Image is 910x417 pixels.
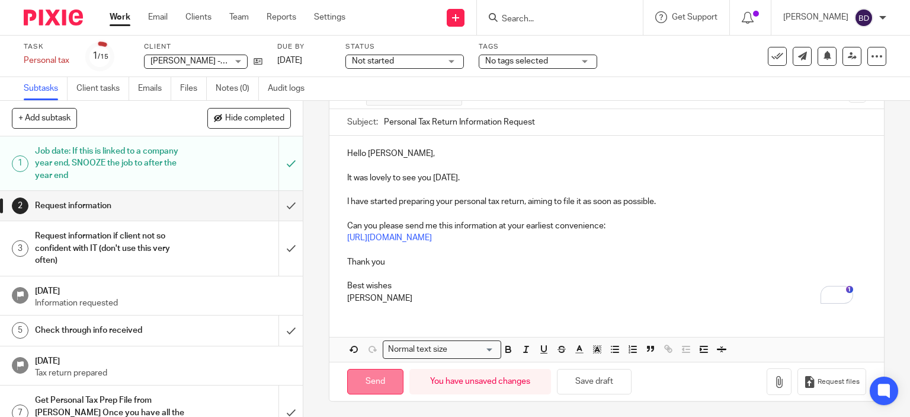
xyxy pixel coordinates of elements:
[12,322,28,339] div: 5
[277,56,302,65] span: [DATE]
[35,367,291,379] p: Tax return prepared
[347,148,867,160] p: Hello [PERSON_NAME],
[35,352,291,367] h1: [DATE]
[345,42,464,52] label: Status
[347,220,867,232] p: Can you please send me this information at your earliest convenience:
[347,280,867,292] p: Best wishes
[92,49,108,63] div: 1
[12,108,77,128] button: + Add subtask
[76,77,129,100] a: Client tasks
[229,11,249,23] a: Team
[267,11,296,23] a: Reports
[35,297,291,309] p: Information requested
[347,234,432,242] a: [URL][DOMAIN_NAME]
[24,9,83,26] img: Pixie
[386,343,450,356] span: Normal text size
[12,155,28,172] div: 1
[383,340,501,359] div: Search for option
[479,42,597,52] label: Tags
[329,136,885,313] div: To enrich screen reader interactions, please activate Accessibility in Grammarly extension settings
[854,8,873,27] img: svg%3E
[207,108,291,128] button: Hide completed
[818,377,860,387] span: Request files
[35,227,190,269] h1: Request information if client not so confident with IT (don't use this very often)
[144,42,262,52] label: Client
[347,292,867,304] p: [PERSON_NAME]
[347,196,867,208] p: I have started preparing your personal tax return, aiming to file it as soon as possible.
[216,77,259,100] a: Notes (0)
[672,13,717,21] span: Get Support
[347,369,403,394] input: Send
[24,42,71,52] label: Task
[12,240,28,257] div: 3
[110,11,130,23] a: Work
[35,197,190,215] h1: Request information
[35,321,190,339] h1: Check through info received
[148,11,168,23] a: Email
[180,77,207,100] a: Files
[138,77,171,100] a: Emails
[98,53,108,60] small: /15
[783,11,848,23] p: [PERSON_NAME]
[24,77,68,100] a: Subtasks
[347,256,867,268] p: Thank you
[12,198,28,214] div: 2
[797,368,866,395] button: Request files
[451,343,494,356] input: Search for option
[485,57,548,65] span: No tags selected
[314,11,345,23] a: Settings
[557,369,632,394] button: Save draft
[268,77,313,100] a: Audit logs
[35,282,291,297] h1: [DATE]
[24,55,71,66] div: Personal tax
[347,172,867,184] p: It was lovely to see you [DATE].
[409,369,551,394] div: You have unsaved changes
[352,57,394,65] span: Not started
[225,114,284,123] span: Hide completed
[501,14,607,25] input: Search
[277,42,331,52] label: Due by
[35,142,190,184] h1: Job date: If this is linked to a company year end, SNOOZE the job to after the year end
[185,11,212,23] a: Clients
[150,57,264,65] span: [PERSON_NAME] - Sole Trader
[347,116,378,128] label: Subject:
